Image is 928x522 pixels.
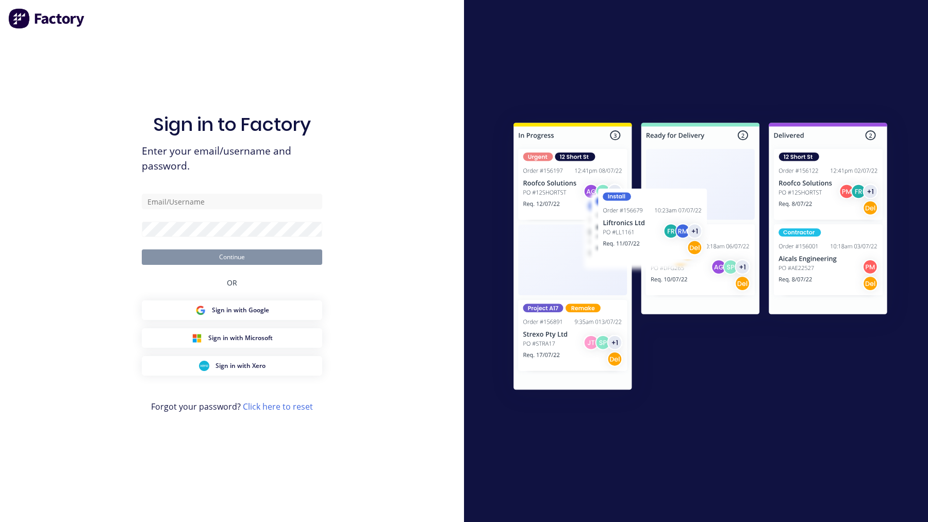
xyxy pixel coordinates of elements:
[142,300,322,320] button: Google Sign inSign in with Google
[195,305,206,315] img: Google Sign in
[199,361,209,371] img: Xero Sign in
[142,356,322,376] button: Xero Sign inSign in with Xero
[212,306,269,315] span: Sign in with Google
[142,249,322,265] button: Continue
[192,333,202,343] img: Microsoft Sign in
[216,361,266,371] span: Sign in with Xero
[491,102,910,414] img: Sign in
[8,8,86,29] img: Factory
[142,194,322,209] input: Email/Username
[153,113,311,136] h1: Sign in to Factory
[142,144,322,174] span: Enter your email/username and password.
[142,328,322,348] button: Microsoft Sign inSign in with Microsoft
[151,400,313,413] span: Forgot your password?
[227,265,237,300] div: OR
[243,401,313,412] a: Click here to reset
[208,333,273,343] span: Sign in with Microsoft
